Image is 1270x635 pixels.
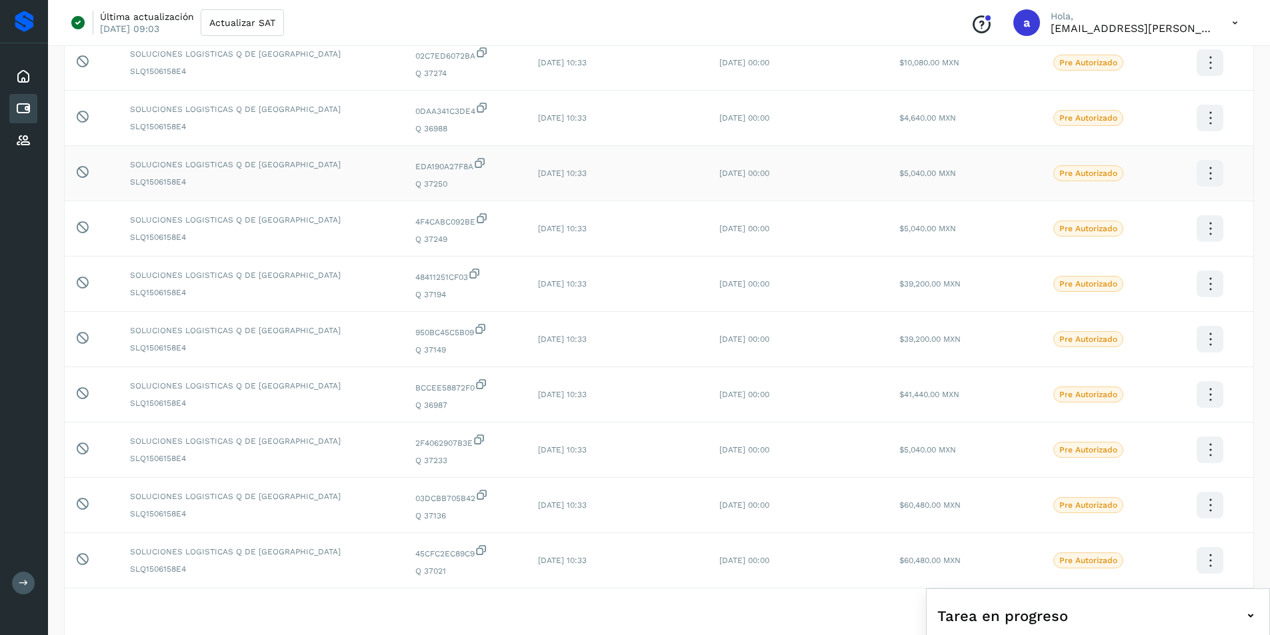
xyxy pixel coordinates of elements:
div: Cuentas por pagar [9,94,37,123]
span: [DATE] 00:00 [719,113,769,123]
div: Inicio [9,62,37,91]
p: aide.jimenez@seacargo.com [1051,22,1211,35]
p: Pre Autorizado [1059,390,1117,399]
button: Actualizar SAT [201,9,284,36]
span: [DATE] 00:00 [719,556,769,565]
span: Tarea en progreso [937,605,1068,627]
span: [DATE] 00:00 [719,224,769,233]
span: Q 37021 [415,565,517,577]
span: 0DAA341C3DE4 [415,101,517,117]
span: $41,440.00 MXN [899,390,959,399]
span: [DATE] 10:33 [538,58,587,67]
span: SLQ1506158E4 [130,397,394,409]
span: 2F4062907B3E [415,433,517,449]
span: SOLUCIONES LOGISTICAS Q DE [GEOGRAPHIC_DATA] [130,269,394,281]
span: SOLUCIONES LOGISTICAS Q DE [GEOGRAPHIC_DATA] [130,490,394,502]
span: [DATE] 10:33 [538,390,587,399]
span: [DATE] 00:00 [719,390,769,399]
p: Pre Autorizado [1059,556,1117,565]
span: SOLUCIONES LOGISTICAS Q DE [GEOGRAPHIC_DATA] [130,380,394,392]
span: [DATE] 10:33 [538,334,587,344]
span: Q 37194 [415,289,517,301]
p: Pre Autorizado [1059,500,1117,510]
span: $5,040.00 MXN [899,169,956,178]
span: [DATE] 10:33 [538,113,587,123]
span: Q 36987 [415,399,517,411]
span: Q 37274 [415,67,517,79]
span: Q 36988 [415,123,517,135]
p: Pre Autorizado [1059,169,1117,178]
span: [DATE] 00:00 [719,169,769,178]
span: $39,200.00 MXN [899,279,961,289]
span: $10,080.00 MXN [899,58,959,67]
span: Q 37149 [415,344,517,356]
div: Proveedores [9,126,37,155]
span: $60,480.00 MXN [899,556,961,565]
p: Pre Autorizado [1059,58,1117,67]
p: Pre Autorizado [1059,334,1117,344]
span: 03DCBB705B42 [415,488,517,504]
span: SLQ1506158E4 [130,563,394,575]
span: SOLUCIONES LOGISTICAS Q DE [GEOGRAPHIC_DATA] [130,546,394,558]
span: EDA190A27F8A [415,157,517,173]
span: SLQ1506158E4 [130,231,394,243]
span: 02C7ED6072BA [415,46,517,62]
span: SLQ1506158E4 [130,342,394,354]
span: 950BC45C5B09 [415,322,517,338]
span: [DATE] 10:33 [538,279,587,289]
span: [DATE] 10:33 [538,445,587,454]
span: [DATE] 00:00 [719,58,769,67]
span: $5,040.00 MXN [899,445,956,454]
span: SOLUCIONES LOGISTICAS Q DE [GEOGRAPHIC_DATA] [130,324,394,336]
p: Última actualización [100,11,194,23]
span: SLQ1506158E4 [130,121,394,133]
span: [DATE] 10:33 [538,169,587,178]
p: Pre Autorizado [1059,279,1117,289]
p: [DATE] 09:03 [100,23,159,35]
span: $60,480.00 MXN [899,500,961,510]
span: 4F4CABC092BE [415,212,517,228]
span: BCCEE58872F0 [415,378,517,394]
span: Q 37250 [415,178,517,190]
span: SLQ1506158E4 [130,176,394,188]
span: [DATE] 00:00 [719,500,769,510]
span: 45CFC2EC89C9 [415,544,517,560]
span: Actualizar SAT [209,18,275,27]
span: SOLUCIONES LOGISTICAS Q DE [GEOGRAPHIC_DATA] [130,214,394,226]
span: SLQ1506158E4 [130,287,394,299]
p: Hola, [1051,11,1211,22]
span: [DATE] 10:33 [538,500,587,510]
span: SOLUCIONES LOGISTICAS Q DE [GEOGRAPHIC_DATA] [130,435,394,447]
span: SOLUCIONES LOGISTICAS Q DE [GEOGRAPHIC_DATA] [130,48,394,60]
span: Q 37249 [415,233,517,245]
span: $4,640.00 MXN [899,113,956,123]
span: SOLUCIONES LOGISTICAS Q DE [GEOGRAPHIC_DATA] [130,159,394,171]
span: $39,200.00 MXN [899,334,961,344]
div: Tarea en progreso [937,600,1259,632]
span: [DATE] 00:00 [719,279,769,289]
span: 48411251CF03 [415,267,517,283]
span: Q 37136 [415,510,517,522]
span: SLQ1506158E4 [130,65,394,77]
span: [DATE] 10:33 [538,556,587,565]
p: Pre Autorizado [1059,445,1117,454]
span: Q 37233 [415,454,517,466]
span: [DATE] 00:00 [719,445,769,454]
p: Pre Autorizado [1059,113,1117,123]
p: Pre Autorizado [1059,224,1117,233]
span: SOLUCIONES LOGISTICAS Q DE [GEOGRAPHIC_DATA] [130,103,394,115]
span: $5,040.00 MXN [899,224,956,233]
span: [DATE] 00:00 [719,334,769,344]
span: SLQ1506158E4 [130,508,394,520]
span: SLQ1506158E4 [130,452,394,464]
span: [DATE] 10:33 [538,224,587,233]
